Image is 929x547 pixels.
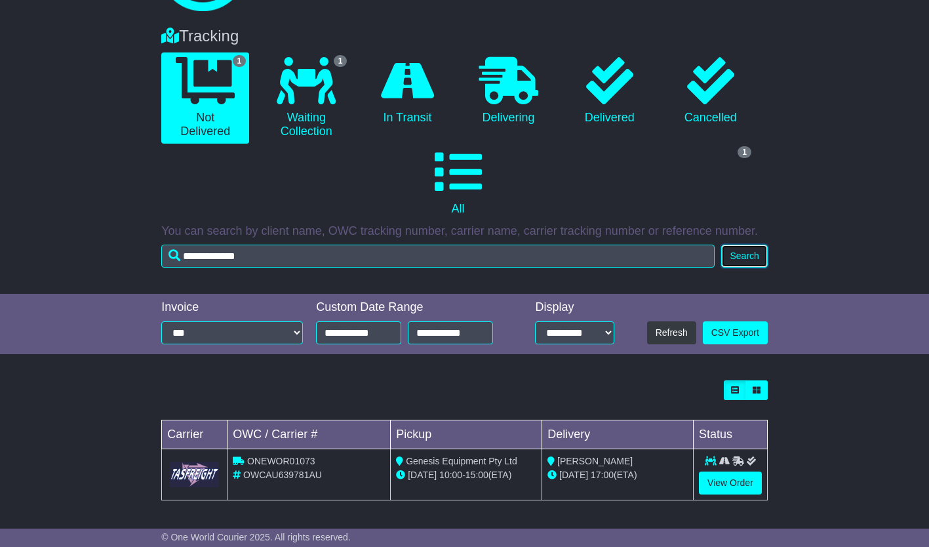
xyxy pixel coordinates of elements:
td: Status [694,420,768,449]
td: Delivery [542,420,694,449]
span: [DATE] [408,470,437,480]
span: [DATE] [559,470,588,480]
span: 1 [738,146,751,158]
a: 1 Waiting Collection [262,52,350,144]
div: - (ETA) [396,468,536,482]
img: GetCarrierServiceLogo [170,462,219,487]
a: 1 Not Delivered [161,52,249,144]
span: [PERSON_NAME] [557,456,633,466]
a: In Transit [363,52,451,130]
span: © One World Courier 2025. All rights reserved. [161,532,351,542]
a: View Order [699,472,762,495]
a: Delivered [566,52,654,130]
span: ONEWOR01073 [247,456,315,466]
span: Genesis Equipment Pty Ltd [406,456,517,466]
div: Display [535,300,614,315]
button: Refresh [647,321,696,344]
span: 17:00 [591,470,614,480]
td: Pickup [391,420,542,449]
span: 1 [334,55,347,67]
td: Carrier [162,420,227,449]
td: OWC / Carrier # [227,420,391,449]
p: You can search by client name, OWC tracking number, carrier name, carrier tracking number or refe... [161,224,768,239]
div: Invoice [161,300,303,315]
a: 1 All [161,144,755,221]
div: Tracking [155,27,774,46]
a: Cancelled [667,52,755,130]
div: Custom Date Range [316,300,509,315]
button: Search [721,245,767,268]
div: (ETA) [547,468,688,482]
span: 10:00 [439,470,462,480]
span: 1 [233,55,247,67]
a: CSV Export [703,321,768,344]
span: OWCAU639781AU [243,470,322,480]
a: Delivering [465,52,553,130]
span: 15:00 [465,470,488,480]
